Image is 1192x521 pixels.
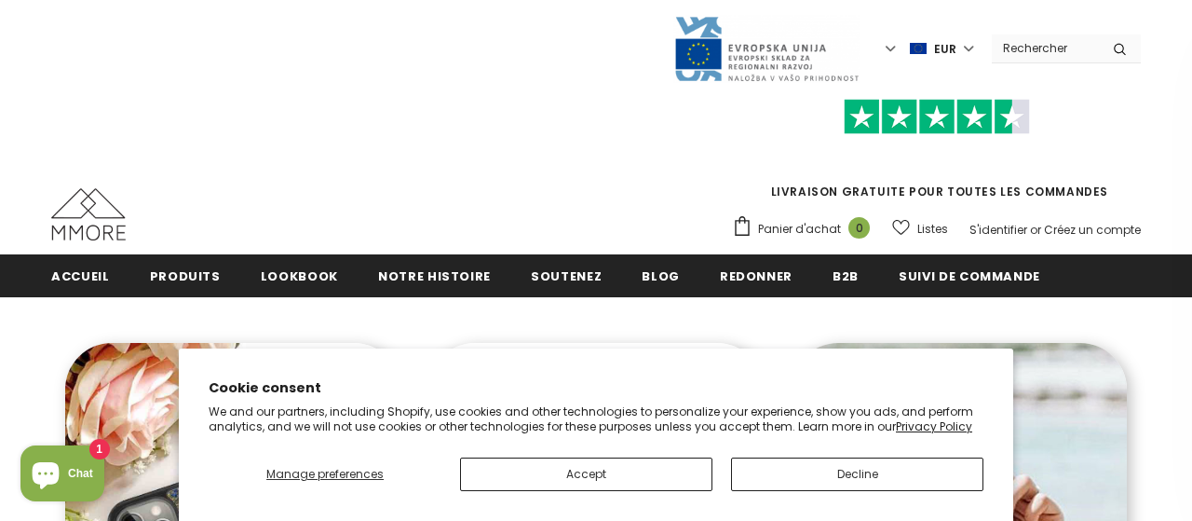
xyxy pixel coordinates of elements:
img: Cas MMORE [51,188,126,240]
button: Accept [460,458,712,491]
button: Decline [731,458,983,491]
span: or [1030,222,1041,238]
span: B2B [833,267,859,285]
span: Blog [642,267,680,285]
a: Redonner [720,254,792,296]
span: Suivi de commande [899,267,1040,285]
span: soutenez [531,267,602,285]
a: S'identifier [969,222,1027,238]
a: Produits [150,254,221,296]
a: B2B [833,254,859,296]
a: Accueil [51,254,110,296]
a: Suivi de commande [899,254,1040,296]
span: EUR [934,40,956,59]
span: Produits [150,267,221,285]
iframe: Customer reviews powered by Trustpilot [732,134,1141,183]
span: LIVRAISON GRATUITE POUR TOUTES LES COMMANDES [732,107,1141,199]
img: Javni Razpis [673,15,860,83]
p: We and our partners, including Shopify, use cookies and other technologies to personalize your ex... [209,404,983,433]
a: Lookbook [261,254,338,296]
a: Privacy Policy [896,418,972,434]
input: Search Site [992,34,1099,62]
span: Lookbook [261,267,338,285]
a: Javni Razpis [673,40,860,56]
inbox-online-store-chat: Shopify online store chat [15,446,110,506]
a: Blog [642,254,680,296]
span: Notre histoire [378,267,491,285]
span: Listes [917,220,948,239]
a: Panier d'achat 0 [732,215,879,243]
span: 0 [848,217,870,239]
h2: Cookie consent [209,378,983,398]
button: Manage preferences [209,458,441,491]
a: Notre histoire [378,254,491,296]
span: Manage preferences [266,466,384,482]
a: Créez un compte [1044,222,1141,238]
span: Accueil [51,267,110,285]
span: Redonner [720,267,792,285]
a: soutenez [531,254,602,296]
span: Panier d'achat [758,220,841,239]
a: Listes [892,213,948,245]
img: Faites confiance aux étoiles pilotes [844,99,1030,135]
